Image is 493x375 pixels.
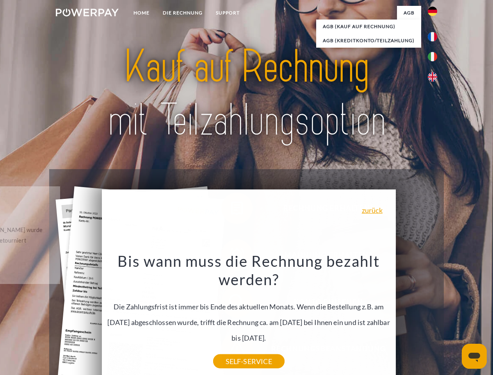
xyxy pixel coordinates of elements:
[462,344,487,369] iframe: Schaltfläche zum Öffnen des Messaging-Fensters
[75,37,418,150] img: title-powerpay_de.svg
[362,207,383,214] a: zurück
[56,9,119,16] img: logo-powerpay-white.svg
[428,72,437,82] img: en
[106,252,391,289] h3: Bis wann muss die Rechnung bezahlt werden?
[428,7,437,16] img: de
[106,252,391,361] div: Die Zahlungsfrist ist immer bis Ende des aktuellen Monats. Wenn die Bestellung z.B. am [DATE] abg...
[428,32,437,41] img: fr
[213,354,285,368] a: SELF-SERVICE
[209,6,246,20] a: SUPPORT
[156,6,209,20] a: DIE RECHNUNG
[316,34,421,48] a: AGB (Kreditkonto/Teilzahlung)
[127,6,156,20] a: Home
[316,20,421,34] a: AGB (Kauf auf Rechnung)
[397,6,421,20] a: agb
[428,52,437,61] img: it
